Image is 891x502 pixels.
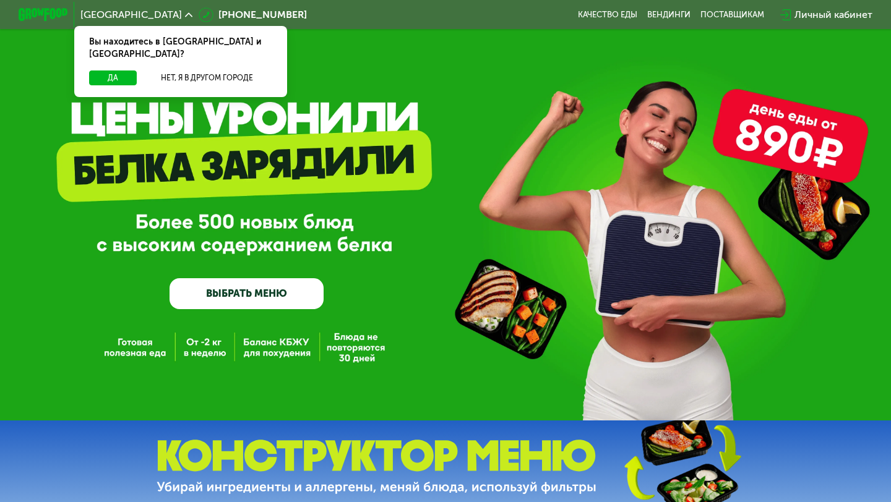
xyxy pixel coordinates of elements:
[74,26,287,70] div: Вы находитесь в [GEOGRAPHIC_DATA] и [GEOGRAPHIC_DATA]?
[80,10,182,20] span: [GEOGRAPHIC_DATA]
[578,10,637,20] a: Качество еды
[142,70,272,85] button: Нет, я в другом городе
[700,10,764,20] div: поставщикам
[170,278,324,309] a: ВЫБРАТЬ МЕНЮ
[794,7,872,22] div: Личный кабинет
[199,7,307,22] a: [PHONE_NUMBER]
[647,10,691,20] a: Вендинги
[89,70,137,85] button: Да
